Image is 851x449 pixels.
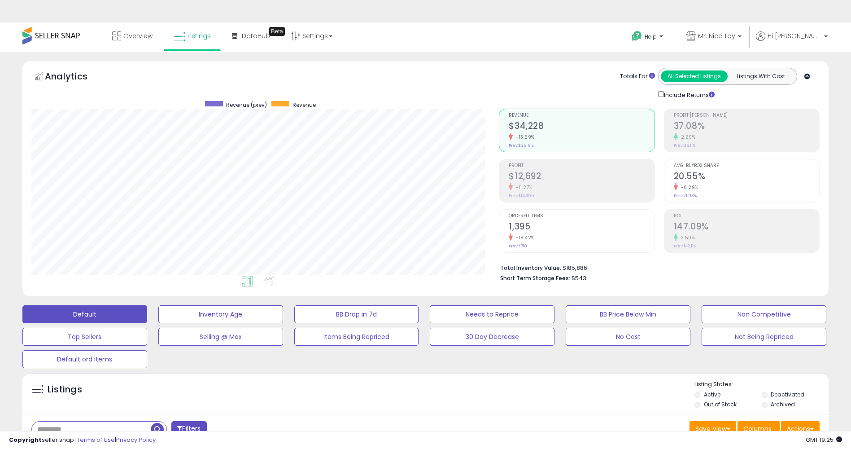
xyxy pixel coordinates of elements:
span: Columns [743,424,772,433]
a: Privacy Policy [116,436,156,444]
span: Revenue [292,101,316,109]
span: Mr. Nice Toy [698,31,735,40]
button: Default [22,305,147,323]
strong: Copyright [9,436,42,444]
button: Filters [171,421,206,437]
button: Selling @ Max [158,328,283,346]
button: Default ord items [22,350,147,368]
a: Help [624,24,672,52]
button: Inventory Age [158,305,283,323]
small: Prev: 36.11% [674,143,695,148]
button: Actions [781,421,820,436]
b: Total Inventory Value: [500,264,561,272]
a: Settings [284,22,339,49]
h5: Analytics [45,70,105,85]
div: Tooltip anchor [269,27,285,36]
small: -11.27% [513,184,532,191]
div: seller snap | | [9,436,156,445]
span: ROI [674,214,819,219]
small: 3.50% [678,234,695,241]
span: Help [645,33,657,40]
button: Non Competitive [702,305,826,323]
span: Profit [509,163,654,168]
label: Deactivated [771,391,804,398]
small: 2.69% [678,134,696,141]
h2: $12,692 [509,171,654,183]
small: -18.42% [513,234,535,241]
div: Include Returns [651,89,725,100]
a: Listings [167,22,218,49]
button: Listings With Cost [727,70,794,82]
small: Prev: 142.11% [674,243,696,249]
span: Hi [PERSON_NAME] [768,31,821,40]
span: Avg. Buybox Share [674,163,819,168]
span: Profit [PERSON_NAME] [674,113,819,118]
h2: 147.09% [674,221,819,233]
span: Ordered Items [509,214,654,219]
a: DataHub [225,22,277,49]
button: Not Being Repriced [702,328,826,346]
h2: 20.55% [674,171,819,183]
button: Save View [690,421,736,436]
h2: 1,395 [509,221,654,233]
label: Out of Stock [704,401,737,408]
button: Top Sellers [22,328,147,346]
div: Totals For [620,72,655,81]
h2: $34,228 [509,121,654,133]
a: Terms of Use [77,436,115,444]
h5: Listings [48,383,82,396]
a: Mr. Nice Toy [680,22,748,52]
button: Columns [738,421,780,436]
button: BB Drop in 7d [294,305,419,323]
i: Get Help [631,31,642,42]
small: Prev: $39,612 [509,143,534,148]
span: 2025-09-8 19:25 GMT [806,436,842,444]
button: 30 Day Decrease [430,328,554,346]
b: Short Term Storage Fees: [500,274,570,282]
h2: 37.08% [674,121,819,133]
small: Prev: 21.93% [674,193,697,198]
span: $543 [572,274,586,282]
span: Listings [188,31,211,40]
span: Overview [123,31,153,40]
button: Items Being Repriced [294,328,419,346]
button: All Selected Listings [661,70,728,82]
small: Prev: 1,710 [509,243,527,249]
span: Revenue [509,113,654,118]
button: BB Price Below Min [566,305,690,323]
small: -13.59% [513,134,535,141]
button: Needs to Reprice [430,305,554,323]
span: DataHub [242,31,270,40]
button: No Cost [566,328,690,346]
li: $185,886 [500,262,813,273]
label: Archived [771,401,795,408]
small: Prev: $14,305 [509,193,534,198]
small: -6.29% [678,184,698,191]
a: Overview [105,22,159,49]
p: Listing States: [694,380,829,389]
label: Active [704,391,720,398]
a: Hi [PERSON_NAME] [756,31,828,52]
span: Revenue (prev) [226,101,267,109]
